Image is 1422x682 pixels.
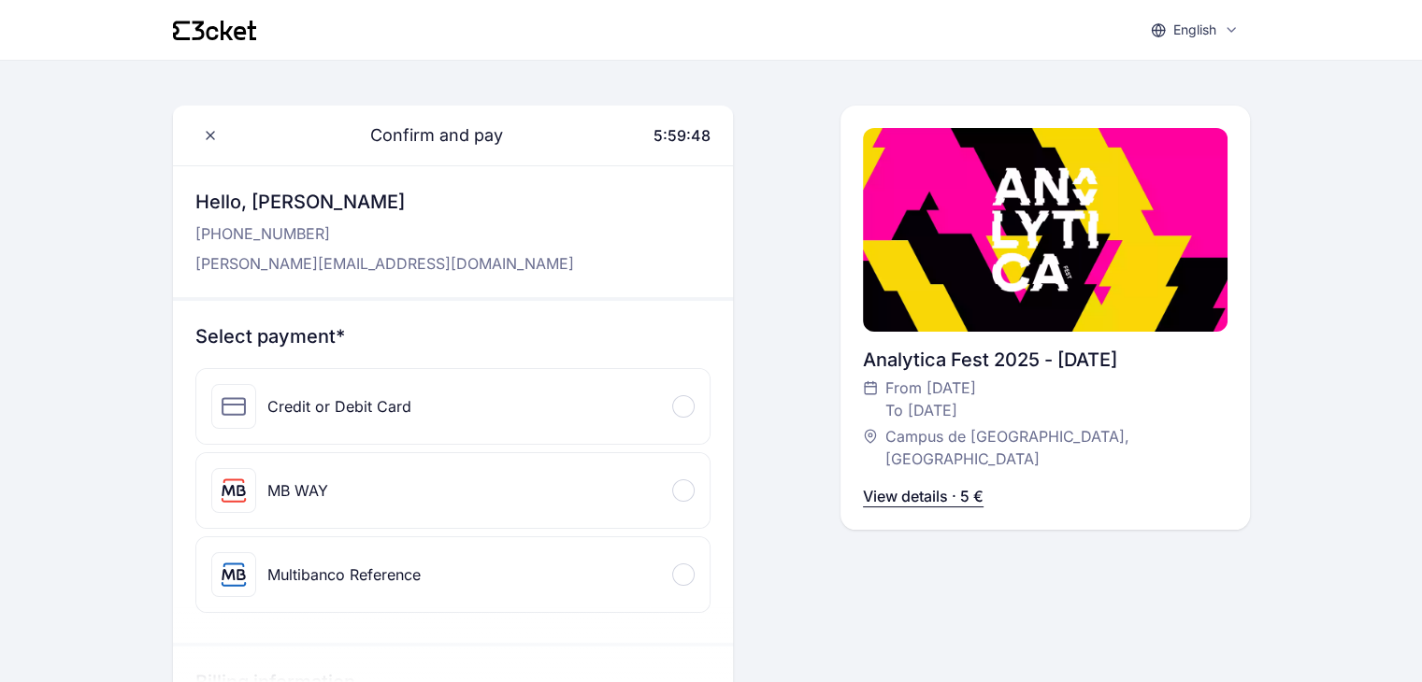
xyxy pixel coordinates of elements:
p: [PERSON_NAME][EMAIL_ADDRESS][DOMAIN_NAME] [195,252,574,275]
p: [PHONE_NUMBER] [195,222,574,245]
div: Analytica Fest 2025 - [DATE] [863,347,1228,373]
h3: Hello, [PERSON_NAME] [195,189,574,215]
p: View details · 5 € [863,485,984,507]
p: English [1173,21,1216,39]
span: 5:59:48 [654,126,711,145]
h3: Select payment* [195,323,711,349]
div: Multibanco Reference [267,563,421,586]
span: Confirm and pay [348,122,503,149]
span: Campus de [GEOGRAPHIC_DATA], [GEOGRAPHIC_DATA] [885,425,1209,470]
div: Credit or Debit Card [267,395,411,418]
div: MB WAY [267,479,328,502]
span: From [DATE] To [DATE] [885,377,976,421]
